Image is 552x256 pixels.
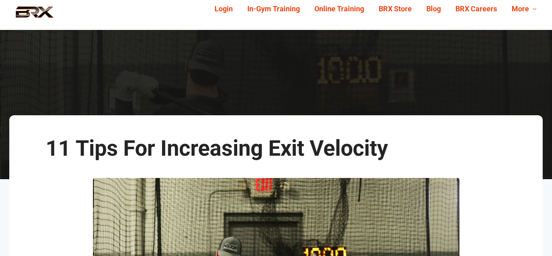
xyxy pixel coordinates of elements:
a: BRX Store [371,3,419,15]
a: BRX Careers [448,3,504,15]
a: More [504,3,544,15]
div: Navigation Menu [201,3,544,15]
a: Online Training [307,3,371,15]
img: BRX Performance [8,6,61,24]
a: Login [207,3,240,15]
a: In-Gym Training [240,3,307,15]
span: 11 Tips For Increasing Exit Velocity [46,135,388,161]
a: Blog [419,3,448,15]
